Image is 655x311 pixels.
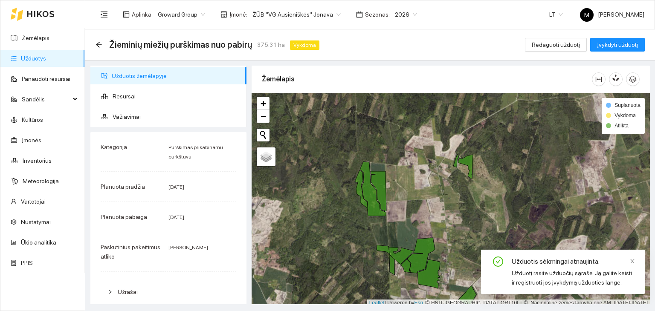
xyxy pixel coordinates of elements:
[580,11,644,18] span: [PERSON_NAME]
[22,116,43,123] a: Kultūros
[22,91,70,108] span: Sandėlis
[257,110,270,123] a: Zoom out
[118,288,138,295] span: Užrašai
[96,6,113,23] button: menu-fold
[100,11,108,18] span: menu-fold
[395,8,417,21] span: 2026
[96,41,102,49] div: Atgal
[168,144,223,160] span: Purškimas prikabinamu purkštuvu
[21,198,46,205] a: Vartotojai
[113,108,240,125] span: Važiavimai
[22,35,49,41] a: Žemėlapis
[584,8,589,22] span: M
[21,219,51,225] a: Nustatymai
[261,98,266,109] span: +
[290,40,319,50] span: Vykdoma
[21,259,33,266] a: PPIS
[252,8,341,21] span: ŽŪB "VG Ausieniškės" Jonava
[525,38,587,52] button: Redaguoti užduotį
[101,282,236,302] div: Užrašai
[614,112,636,118] span: Vykdoma
[512,256,635,267] div: Užduotis sėkmingai atnaujinta.
[425,300,426,306] span: |
[123,11,130,18] span: layout
[356,11,363,18] span: calendar
[614,102,641,108] span: Suplanuota
[590,38,645,52] button: Įvykdyti užduotį
[262,67,592,91] div: Žemėlapis
[22,75,70,82] a: Panaudoti resursai
[369,300,385,306] a: Leaflet
[21,239,56,246] a: Ūkio analitika
[367,299,650,307] div: | Powered by © HNIT-[GEOGRAPHIC_DATA]; ORT10LT ©, Nacionalinė žemės tarnyba prie AM, [DATE]-[DATE]
[101,213,147,220] span: Planuota pabaiga
[629,258,635,264] span: close
[261,111,266,121] span: −
[365,10,390,19] span: Sezonas :
[168,214,184,220] span: [DATE]
[597,40,638,49] span: Įvykdyti užduotį
[220,11,227,18] span: shop
[158,8,205,21] span: Groward Group
[512,268,635,287] div: Užduotį rasite užduočių sąraše. Ją galite keisti ir registruoti jos įvykdymą užduoties lange.
[21,55,46,62] a: Užduotys
[23,157,52,164] a: Inventorius
[414,300,423,306] a: Esri
[101,183,145,190] span: Planuota pradžia
[257,97,270,110] a: Zoom in
[592,76,605,83] span: column-width
[525,41,587,48] a: Redaguoti užduotį
[168,184,184,190] span: [DATE]
[493,256,503,268] span: check-circle
[229,10,247,19] span: Įmonė :
[257,40,285,49] span: 375.31 ha
[112,67,240,84] span: Užduotis žemėlapyje
[614,123,629,129] span: Atlikta
[257,129,270,141] button: Initiate a new search
[22,137,41,144] a: Įmonės
[96,41,102,48] span: arrow-left
[109,38,252,52] span: Žieminių miežių purškimas nuo pabirų
[113,88,240,105] span: Resursai
[532,40,580,49] span: Redaguoti užduotį
[107,289,113,294] span: right
[23,178,59,184] a: Meteorologija
[168,245,208,251] span: [PERSON_NAME]
[549,8,563,21] span: LT
[132,10,153,19] span: Aplinka :
[101,144,127,150] span: Kategorija
[257,147,275,166] a: Layers
[101,244,160,260] span: Paskutinius pakeitimus atliko
[592,72,606,86] button: column-width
